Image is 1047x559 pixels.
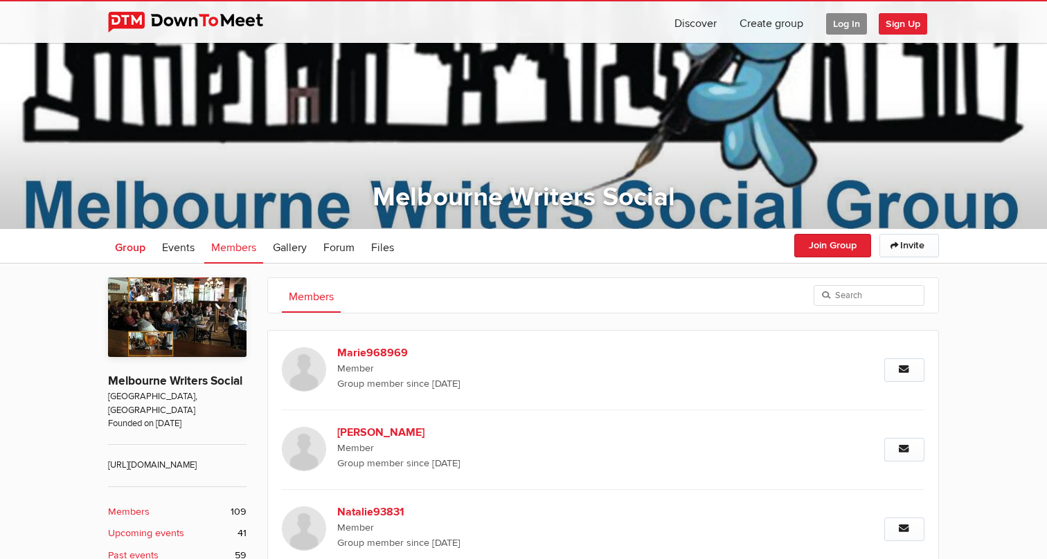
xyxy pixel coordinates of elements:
[282,506,326,551] img: Natalie93831
[373,181,675,213] a: Melbourne Writers Social
[814,285,924,306] input: Search
[211,241,256,255] span: Members
[316,229,361,264] a: Forum
[238,526,247,541] span: 41
[155,229,202,264] a: Events
[337,535,732,551] span: Group member since [DATE]
[879,234,939,257] a: Invite
[337,504,574,520] b: Natalie93831
[115,241,145,255] span: Group
[337,441,732,456] span: Member
[108,504,150,520] b: Members
[323,241,355,255] span: Forum
[337,520,732,535] span: Member
[371,241,394,255] span: Files
[728,1,814,43] a: Create group
[663,1,728,43] a: Discover
[282,427,326,471] img: Hsiao-wen
[108,229,152,264] a: Group
[282,331,732,410] a: Marie968969 Member Group member since [DATE]
[108,444,247,472] span: [URL][DOMAIN_NAME]
[231,504,247,520] span: 109
[108,12,285,33] img: DownToMeet
[108,526,247,541] a: Upcoming events 41
[337,361,732,376] span: Member
[204,229,263,264] a: Members
[815,1,878,43] a: Log In
[879,13,927,35] span: Sign Up
[108,504,247,520] a: Members 109
[879,1,938,43] a: Sign Up
[337,345,574,361] b: Marie968969
[282,278,341,313] a: Members
[337,456,732,471] span: Group member since [DATE]
[108,277,247,357] img: Melbourne Writers Social
[108,374,242,388] a: Melbourne Writers Social
[337,376,732,392] span: Group member since [DATE]
[108,417,247,430] span: Founded on [DATE]
[108,390,247,417] span: [GEOGRAPHIC_DATA], [GEOGRAPHIC_DATA]
[826,13,867,35] span: Log In
[266,229,314,264] a: Gallery
[162,241,195,255] span: Events
[282,347,326,392] img: Marie968969
[364,229,401,264] a: Files
[273,241,307,255] span: Gallery
[282,410,732,490] a: [PERSON_NAME] Member Group member since [DATE]
[794,234,871,257] button: Join Group
[108,526,184,541] b: Upcoming events
[337,424,574,441] b: [PERSON_NAME]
